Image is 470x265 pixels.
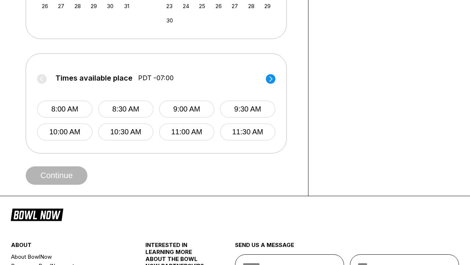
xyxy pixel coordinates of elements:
[105,1,115,11] div: Choose Thursday, October 30th, 2025
[263,1,272,11] div: Choose Saturday, November 29th, 2025
[89,1,99,11] div: Choose Wednesday, October 29th, 2025
[40,1,50,11] div: Choose Sunday, October 26th, 2025
[164,15,174,25] div: Choose Sunday, November 30th, 2025
[246,1,256,11] div: Choose Friday, November 28th, 2025
[37,123,93,141] button: 10:00 AM
[230,1,240,11] div: Choose Thursday, November 27th, 2025
[11,252,123,261] a: About BowlNow
[138,74,174,82] span: PDT -07:00
[220,100,275,118] button: 9:30 AM
[98,100,153,118] button: 8:30 AM
[122,1,131,11] div: Choose Friday, October 31st, 2025
[98,123,153,141] button: 10:30 AM
[37,100,93,118] button: 8:00 AM
[214,1,224,11] div: Choose Wednesday, November 26th, 2025
[197,1,207,11] div: Choose Tuesday, November 25th, 2025
[181,1,191,11] div: Choose Monday, November 24th, 2025
[159,123,214,141] button: 11:00 AM
[164,1,174,11] div: Choose Sunday, November 23rd, 2025
[11,241,123,252] div: about
[159,100,214,118] button: 9:00 AM
[55,74,133,82] span: Times available place
[220,123,275,141] button: 11:30 AM
[56,1,66,11] div: Choose Monday, October 27th, 2025
[73,1,83,11] div: Choose Tuesday, October 28th, 2025
[235,241,459,254] div: send us a message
